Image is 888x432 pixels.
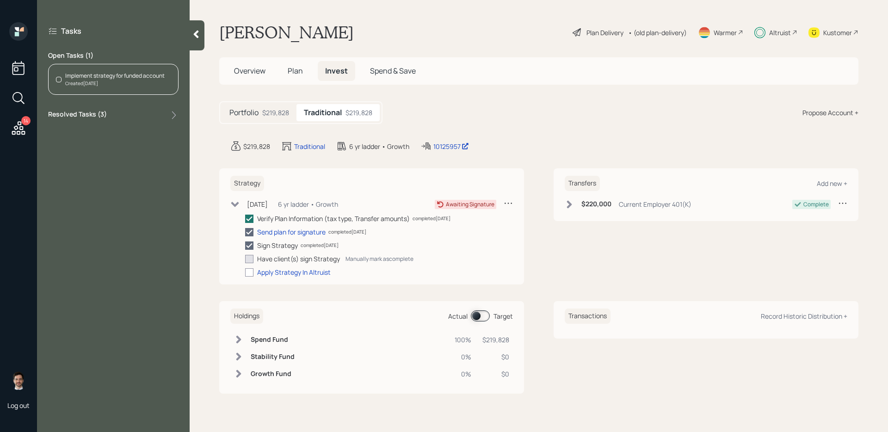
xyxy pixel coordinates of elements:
div: Complete [803,200,829,209]
div: Record Historic Distribution + [761,312,847,321]
div: $0 [482,352,509,362]
div: • (old plan-delivery) [628,28,687,37]
div: 10125957 [433,142,469,151]
div: Add new + [817,179,847,188]
div: 100% [455,335,471,345]
div: $219,828 [345,108,372,117]
div: Traditional [294,142,325,151]
div: Verify Plan Information (tax type, Transfer amounts) [257,214,410,223]
div: 6 yr ladder • Growth [278,199,338,209]
div: Have client(s) sign Strategy [257,254,340,264]
h6: Holdings [230,309,263,324]
label: Tasks [61,26,81,36]
h6: Transfers [565,176,600,191]
div: Actual [448,311,468,321]
div: completed [DATE] [413,215,450,222]
h1: [PERSON_NAME] [219,22,354,43]
h6: Transactions [565,309,610,324]
div: Apply Strategy In Altruist [257,267,331,277]
div: Sign Strategy [257,241,298,250]
div: $219,828 [243,142,270,151]
div: completed [DATE] [301,242,339,249]
h6: Growth Fund [251,370,295,378]
h5: Traditional [304,108,342,117]
div: $219,828 [482,335,509,345]
h6: $220,000 [581,200,611,208]
div: Log out [7,401,30,410]
div: Target [493,311,513,321]
div: Kustomer [823,28,852,37]
div: Altruist [769,28,791,37]
div: 6 yr ladder • Growth [349,142,409,151]
div: Current Employer 401(K) [619,199,691,209]
label: Resolved Tasks ( 3 ) [48,110,107,121]
div: 14 [21,116,31,125]
h6: Spend Fund [251,336,295,344]
div: Propose Account + [802,108,858,117]
div: Send plan for signature [257,227,326,237]
span: Spend & Save [370,66,416,76]
div: completed [DATE] [328,228,366,235]
img: jonah-coleman-headshot.png [9,371,28,390]
div: Manually mark as complete [345,255,413,263]
div: 0% [455,369,471,379]
span: Plan [288,66,303,76]
div: Created [DATE] [65,80,165,87]
span: Overview [234,66,265,76]
div: Awaiting Signature [446,200,494,209]
div: $219,828 [262,108,289,117]
div: Warmer [714,28,737,37]
span: Invest [325,66,348,76]
div: [DATE] [247,199,268,209]
div: Plan Delivery [586,28,623,37]
h5: Portfolio [229,108,259,117]
label: Open Tasks ( 1 ) [48,51,179,60]
div: $0 [482,369,509,379]
div: 0% [455,352,471,362]
h6: Stability Fund [251,353,295,361]
div: Implement strategy for funded account [65,72,165,80]
h6: Strategy [230,176,264,191]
